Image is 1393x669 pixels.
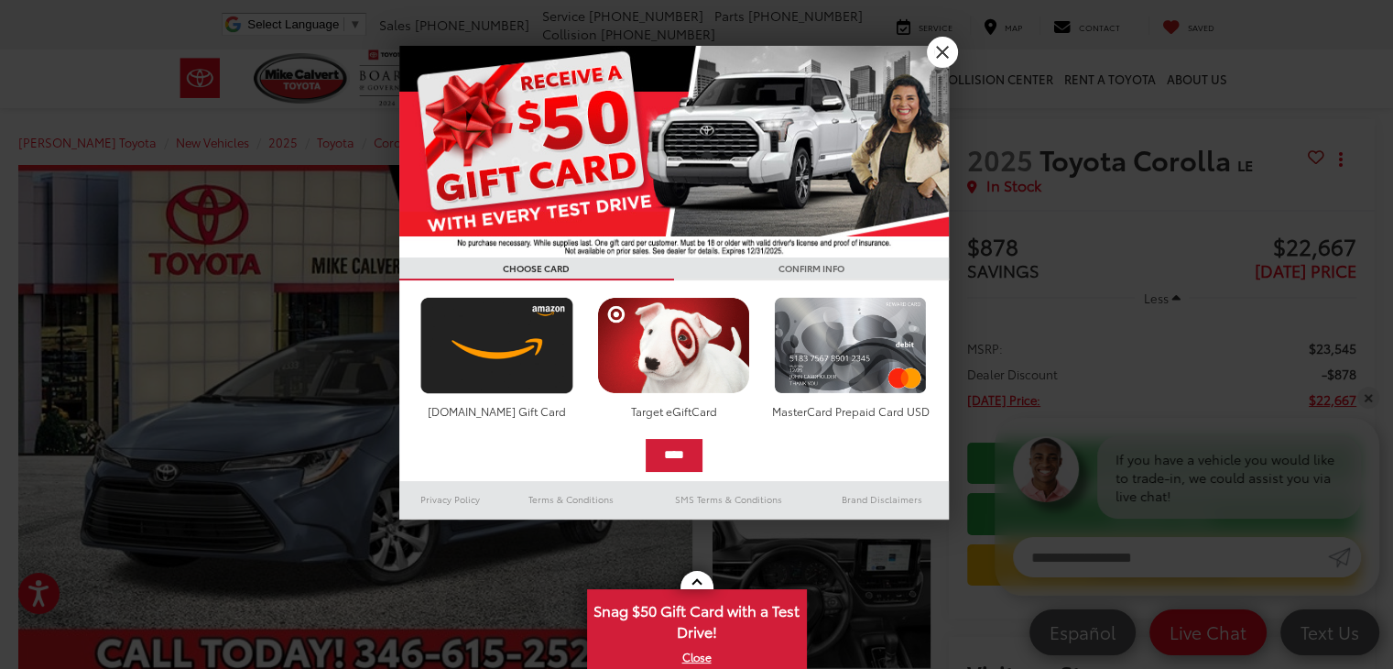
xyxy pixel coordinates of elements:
[399,258,674,280] h3: CHOOSE CARD
[501,488,641,510] a: Terms & Conditions
[589,591,805,647] span: Snag $50 Gift Card with a Test Drive!
[399,46,949,258] img: 55838_top_625864.jpg
[416,403,578,419] div: [DOMAIN_NAME] Gift Card
[642,488,815,510] a: SMS Terms & Conditions
[593,297,755,394] img: targetcard.png
[593,403,755,419] div: Target eGiftCard
[769,403,931,419] div: MasterCard Prepaid Card USD
[674,258,949,280] h3: CONFIRM INFO
[399,488,502,510] a: Privacy Policy
[769,297,931,394] img: mastercard.png
[815,488,949,510] a: Brand Disclaimers
[416,297,578,394] img: amazoncard.png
